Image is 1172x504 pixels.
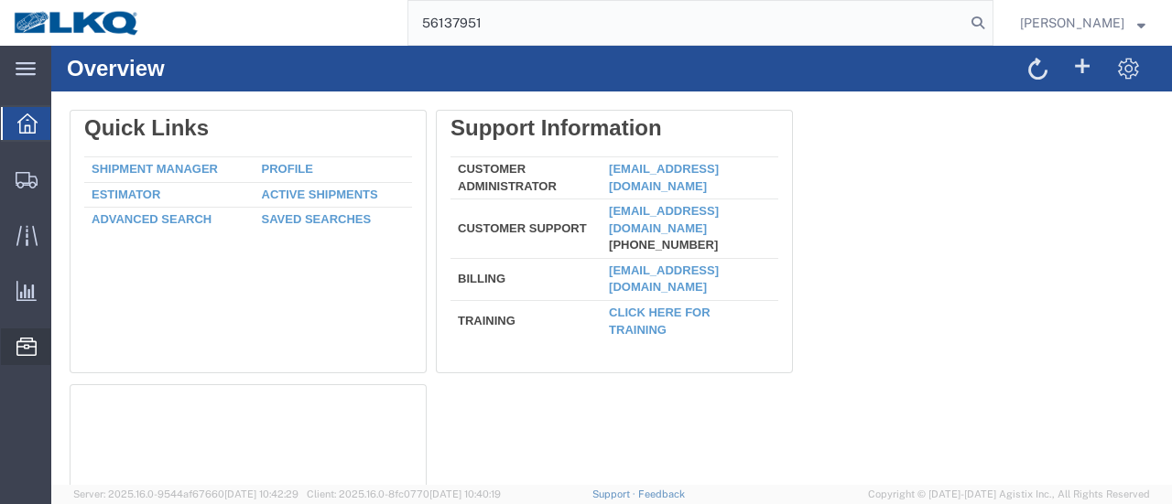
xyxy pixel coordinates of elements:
td: [PHONE_NUMBER] [550,154,727,213]
span: Jason Voyles [1020,13,1124,33]
a: Active Shipments [211,142,327,155]
img: logo [13,9,141,37]
span: Client: 2025.16.0-8fc0770 [307,488,501,499]
a: Profile [211,116,262,130]
a: Saved Searches [211,166,320,180]
a: Click here for training [558,260,659,291]
td: Training [399,254,550,293]
td: Customer Support [399,154,550,213]
td: Billing [399,212,550,254]
a: Estimator [40,142,109,155]
a: Support [592,488,638,499]
span: Copyright © [DATE]-[DATE] Agistix Inc., All Rights Reserved [868,487,1150,502]
button: [PERSON_NAME] [1019,12,1146,34]
input: Search for shipment number, reference number [408,1,965,45]
a: Feedback [638,488,685,499]
a: Advanced Search [40,166,160,180]
span: Server: 2025.16.0-9544af67660 [73,488,298,499]
div: Support Information [399,70,727,95]
iframe: FS Legacy Container [51,46,1172,485]
a: [EMAIL_ADDRESS][DOMAIN_NAME] [558,218,667,249]
span: [DATE] 10:42:29 [224,488,298,499]
a: [EMAIL_ADDRESS][DOMAIN_NAME] [558,158,667,189]
a: [EMAIL_ADDRESS][DOMAIN_NAME] [558,116,667,147]
td: Customer Administrator [399,112,550,154]
span: [DATE] 10:40:19 [429,488,501,499]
